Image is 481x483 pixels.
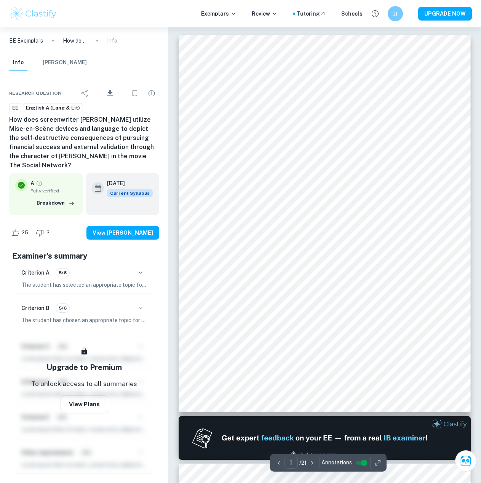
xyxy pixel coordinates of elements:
div: Like [9,227,32,239]
span: 2 [42,229,54,237]
p: The student has chosen an appropriate topic for their essay, exploring "The Social Network" throu... [21,316,147,324]
div: Bookmark [127,86,142,101]
p: A [30,179,34,187]
span: English A (Lang & Lit) [23,104,83,112]
p: How does screenwriter [PERSON_NAME] utilize Mise-en-Scène devices and language to depict the self... [63,37,87,45]
button: Breakdown [35,197,77,209]
h5: Examiner's summary [12,250,156,262]
a: EE [9,103,21,113]
span: Annotations [321,459,352,467]
h6: [DATE] [107,179,147,187]
span: EE [10,104,21,112]
button: Ask Clai [455,450,476,472]
button: J( [388,6,403,21]
a: Tutoring [297,10,326,18]
button: [PERSON_NAME] [43,54,87,71]
h6: How does screenwriter [PERSON_NAME] utilize Mise-en-Scène devices and language to depict the self... [9,115,159,170]
a: Grade fully verified [36,180,43,187]
div: Dislike [34,227,54,239]
p: The student has selected an appropriate topic for their essay, focusing on the film "The Social N... [21,281,147,289]
span: Research question [9,90,62,97]
span: 5/6 [56,269,69,276]
span: 5/6 [56,305,69,311]
div: Share [77,86,93,101]
button: Info [9,54,27,71]
button: Help and Feedback [369,7,382,20]
img: Clastify logo [9,6,58,21]
p: Info [107,37,117,45]
div: Download [94,83,126,103]
a: English A (Lang & Lit) [23,103,83,113]
p: Review [252,10,278,18]
h6: Criterion B [21,304,50,312]
div: This exemplar is based on the current syllabus. Feel free to refer to it for inspiration/ideas wh... [107,189,153,197]
button: View Plans [61,395,108,413]
h6: J( [391,10,400,18]
a: Schools [341,10,363,18]
img: Ad [179,416,471,460]
p: / 21 [299,459,307,467]
h6: Criterion A [21,269,50,277]
button: UPGRADE NOW [418,7,472,21]
div: Report issue [144,86,159,101]
a: EE Exemplars [9,37,43,45]
span: 25 [18,229,32,237]
button: View [PERSON_NAME] [86,226,159,240]
span: Current Syllabus [107,189,153,197]
h5: Upgrade to Premium [46,362,122,373]
p: Exemplars [201,10,237,18]
span: Fully verified [30,187,77,194]
p: To unlock access to all summaries [31,379,137,389]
